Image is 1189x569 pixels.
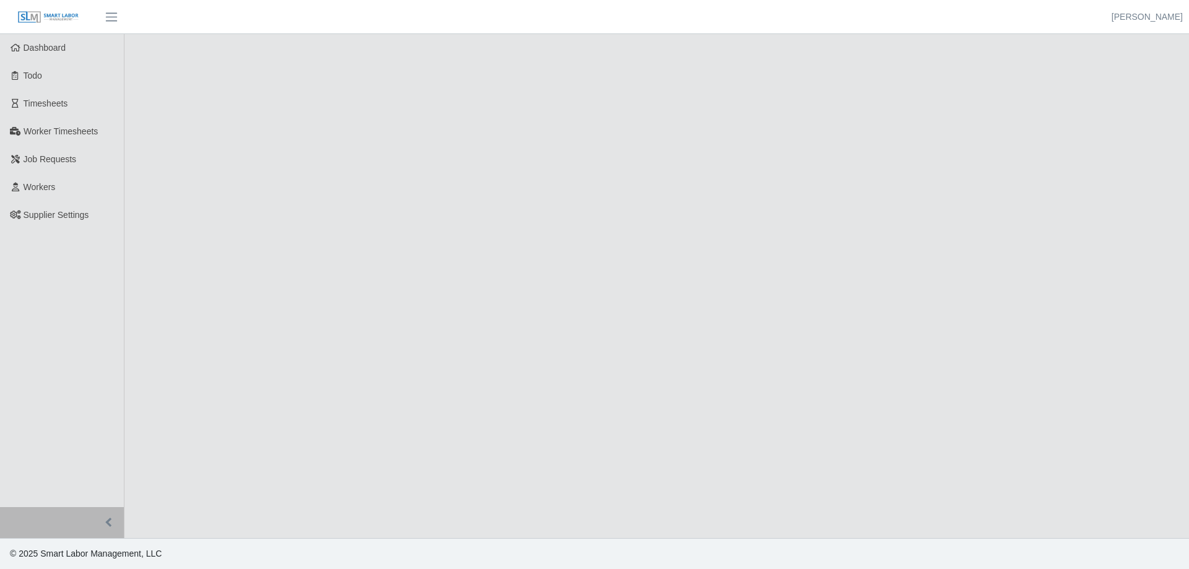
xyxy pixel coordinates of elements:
[24,98,68,108] span: Timesheets
[24,71,42,80] span: Todo
[24,43,66,53] span: Dashboard
[10,549,162,558] span: © 2025 Smart Labor Management, LLC
[17,11,79,24] img: SLM Logo
[1112,11,1183,24] a: [PERSON_NAME]
[24,210,89,220] span: Supplier Settings
[24,154,77,164] span: Job Requests
[24,182,56,192] span: Workers
[24,126,98,136] span: Worker Timesheets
